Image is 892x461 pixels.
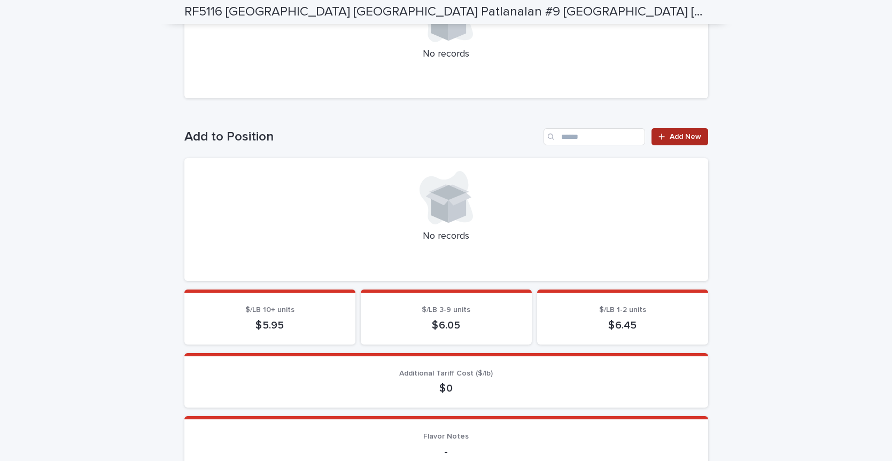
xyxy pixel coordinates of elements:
p: $ 6.05 [374,319,519,332]
span: $/LB 3-9 units [422,306,470,314]
a: Add New [651,128,708,145]
span: Additional Tariff Cost ($/lb) [399,370,493,377]
p: $ 0 [197,382,695,395]
p: - [197,446,695,458]
input: Search [544,128,645,145]
p: No records [197,49,695,60]
p: $ 6.45 [550,319,695,332]
span: Flavor Notes [423,433,469,440]
span: Add New [670,133,701,140]
p: $ 5.95 [197,319,343,332]
h2: RF5116 [GEOGRAPHIC_DATA] [GEOGRAPHIC_DATA] Patlanalan #9 [GEOGRAPHIC_DATA] [GEOGRAPHIC_DATA] 2025 [184,4,704,20]
p: No records [197,231,695,243]
span: $/LB 1-2 units [599,306,646,314]
h1: Add to Position [184,129,540,145]
span: $/LB 10+ units [245,306,294,314]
